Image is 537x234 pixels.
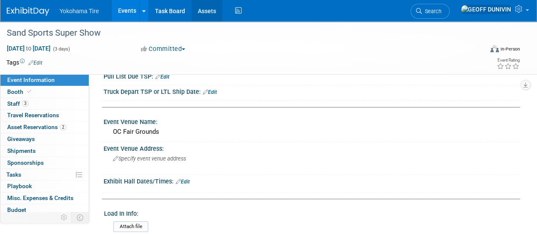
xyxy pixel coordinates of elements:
a: Misc. Expenses & Credits [0,192,89,204]
img: Format-Inperson.png [490,45,499,52]
a: Edit [176,179,190,185]
td: Tags [6,58,42,67]
i: Booth reservation complete [27,89,31,94]
a: Playbook [0,180,89,192]
span: 2 [60,124,66,130]
span: Booth [7,88,33,95]
td: Personalize Event Tab Strip [57,212,72,223]
img: ExhibitDay [7,7,49,16]
td: Toggle Event Tabs [72,212,89,223]
div: OC Fair Grounds [110,125,514,138]
span: Playbook [7,183,32,189]
div: Event Venue Name: [104,116,520,126]
div: Sand Sports Super Show [4,25,476,41]
a: Sponsorships [0,157,89,169]
span: Misc. Expenses & Credits [7,195,73,201]
span: 3 [22,100,28,107]
a: Asset Reservations2 [0,121,89,133]
div: Load In Info: [104,207,516,218]
span: Travel Reservations [7,112,59,118]
div: Event Rating [497,58,520,62]
span: (3 days) [52,46,70,52]
a: Tasks [0,169,89,180]
a: Edit [155,74,169,80]
span: Specify event venue address [113,155,186,162]
a: Booth [0,86,89,98]
span: Search [422,8,441,14]
img: GEOFF DUNIVIN [461,5,512,14]
div: Pull List Due TSP: [104,70,520,81]
a: Travel Reservations [0,110,89,121]
span: Tasks [6,171,21,178]
span: Sponsorships [7,159,44,166]
span: to [25,45,33,52]
div: Event Venue Address: [104,142,520,153]
a: Giveaways [0,133,89,145]
span: Asset Reservations [7,124,66,130]
a: Staff3 [0,98,89,110]
span: Budget [7,206,26,213]
button: Committed [138,45,188,54]
span: Giveaways [7,135,35,142]
span: Event Information [7,76,55,83]
span: [DATE] [DATE] [6,45,51,52]
span: Shipments [7,147,36,154]
span: Staff [7,100,28,107]
div: Event Format [445,44,520,57]
div: Exhibit Hall Dates/Times: [104,175,520,186]
a: Budget [0,204,89,216]
a: Edit [203,89,217,95]
a: Search [410,4,450,19]
span: Yokohama Tire [59,8,99,14]
a: Shipments [0,145,89,157]
a: Edit [28,60,42,66]
div: Truck Depart TSP or LTL Ship Date: [104,85,520,96]
a: Event Information [0,74,89,86]
div: In-Person [500,46,520,52]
